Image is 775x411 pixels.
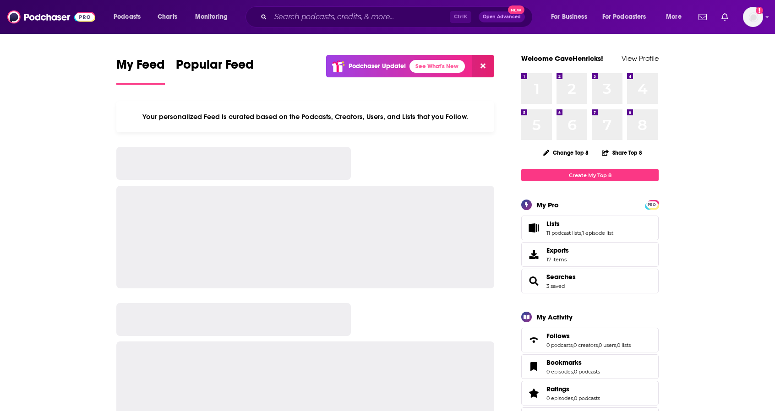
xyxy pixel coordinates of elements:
[718,9,732,25] a: Show notifications dropdown
[524,222,543,234] a: Lists
[450,11,471,23] span: Ctrl K
[107,10,153,24] button: open menu
[573,342,598,348] a: 0 creators
[599,342,616,348] a: 0 users
[743,7,763,27] button: Show profile menu
[743,7,763,27] img: User Profile
[546,332,570,340] span: Follows
[551,11,587,23] span: For Business
[695,9,710,25] a: Show notifications dropdown
[521,242,659,267] a: Exports
[601,144,643,162] button: Share Top 8
[546,358,582,367] span: Bookmarks
[7,8,95,26] img: Podchaser - Follow, Share and Rate Podcasts
[574,395,600,401] a: 0 podcasts
[508,5,524,14] span: New
[524,387,543,400] a: Ratings
[254,6,541,27] div: Search podcasts, credits, & more...
[546,342,573,348] a: 0 podcasts
[521,169,659,181] a: Create My Top 8
[546,368,573,375] a: 0 episodes
[545,10,599,24] button: open menu
[152,10,183,24] a: Charts
[524,334,543,346] a: Follows
[116,101,494,132] div: Your personalized Feed is curated based on the Podcasts, Creators, Users, and Lists that you Follow.
[743,7,763,27] span: Logged in as CaveHenricks
[546,246,569,254] span: Exports
[521,54,603,63] a: Welcome CaveHenricks!
[189,10,240,24] button: open menu
[617,342,631,348] a: 0 lists
[176,57,254,78] span: Popular Feed
[646,201,657,208] a: PRO
[521,328,659,352] span: Follows
[546,395,573,401] a: 0 episodes
[116,57,165,78] span: My Feed
[521,354,659,379] span: Bookmarks
[546,256,569,263] span: 17 items
[114,11,141,23] span: Podcasts
[546,358,600,367] a: Bookmarks
[536,200,559,209] div: My Pro
[602,11,646,23] span: For Podcasters
[546,332,631,340] a: Follows
[573,368,574,375] span: ,
[660,10,693,24] button: open menu
[666,11,682,23] span: More
[536,313,573,321] div: My Activity
[574,368,600,375] a: 0 podcasts
[524,275,543,287] a: Searches
[756,7,763,14] svg: Add a profile image
[409,60,465,73] a: See What's New
[573,395,574,401] span: ,
[524,360,543,373] a: Bookmarks
[116,57,165,85] a: My Feed
[546,220,613,228] a: Lists
[546,230,581,236] a: 11 podcast lists
[483,15,521,19] span: Open Advanced
[596,10,660,24] button: open menu
[524,248,543,261] span: Exports
[521,381,659,406] span: Ratings
[546,385,569,393] span: Ratings
[537,147,594,158] button: Change Top 8
[616,342,617,348] span: ,
[195,11,228,23] span: Monitoring
[546,273,576,281] a: Searches
[546,220,560,228] span: Lists
[176,57,254,85] a: Popular Feed
[521,216,659,240] span: Lists
[573,342,573,348] span: ,
[546,283,565,289] a: 3 saved
[581,230,582,236] span: ,
[349,62,406,70] p: Podchaser Update!
[271,10,450,24] input: Search podcasts, credits, & more...
[582,230,613,236] a: 1 episode list
[158,11,177,23] span: Charts
[521,269,659,293] span: Searches
[546,385,600,393] a: Ratings
[622,54,659,63] a: View Profile
[479,11,525,22] button: Open AdvancedNew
